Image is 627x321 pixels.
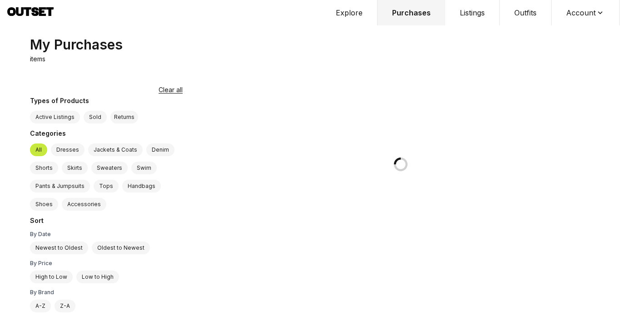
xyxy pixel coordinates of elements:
label: Oldest to Newest [92,242,150,254]
label: Sweaters [91,162,128,174]
label: Skirts [62,162,88,174]
label: Handbags [122,180,161,193]
label: Shoes [30,198,58,211]
div: By Date [30,231,183,238]
p: items [30,54,45,64]
div: Categories [30,129,183,140]
div: My Purchases [30,36,123,53]
label: Dresses [51,143,85,156]
label: Z-A [55,300,75,312]
label: Sold [84,111,107,123]
label: Jackets & Coats [88,143,143,156]
button: Clear all [159,85,183,94]
div: Types of Products [30,96,183,107]
label: Tops [94,180,119,193]
label: Accessories [62,198,106,211]
label: Denim [146,143,174,156]
label: A-Z [30,300,51,312]
label: All [30,143,47,156]
div: By Price [30,260,183,267]
label: Shorts [30,162,58,174]
label: High to Low [30,271,73,283]
label: Swim [131,162,157,174]
label: Newest to Oldest [30,242,88,254]
div: By Brand [30,289,183,296]
div: Sort [30,216,183,227]
button: Returns [110,111,138,123]
label: Pants & Jumpsuits [30,180,90,193]
label: Active Listings [30,111,80,123]
label: Low to High [76,271,119,283]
